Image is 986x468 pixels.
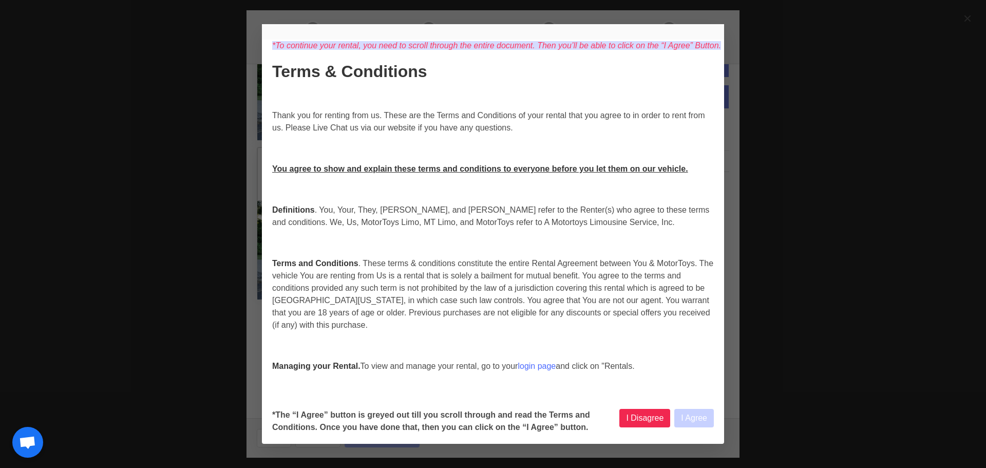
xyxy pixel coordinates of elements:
[272,259,358,268] strong: Terms and Conditions
[272,109,714,134] p: Thank you for renting from us. These are the Terms and Conditions of your rental that you agree t...
[272,362,361,370] strong: Managing your Rental.
[518,362,556,370] a: login page
[272,204,714,229] p: . You, Your, They, [PERSON_NAME], and [PERSON_NAME] refer to the Renter(s) who agree to these ter...
[272,409,619,434] b: *The “I Agree” button is greyed out till you scroll through and read the Terms and Conditions. On...
[272,257,714,331] p: . These terms & conditions constitute the entire Rental Agreement between You & MotorToys. The ve...
[272,164,688,173] u: You agree to show and explain these terms and conditions to everyone before you let them on our v...
[674,409,714,427] button: I Agree
[272,360,714,372] p: To view and manage your rental, go to your and click on "Rentals.
[272,205,315,214] strong: Definitions
[619,409,670,427] button: I Disagree
[272,62,427,81] strong: Terms & Conditions
[12,427,43,458] div: Open chat
[272,41,721,50] i: *To continue your rental, you need to scroll through the entire document. Then you’ll be able to ...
